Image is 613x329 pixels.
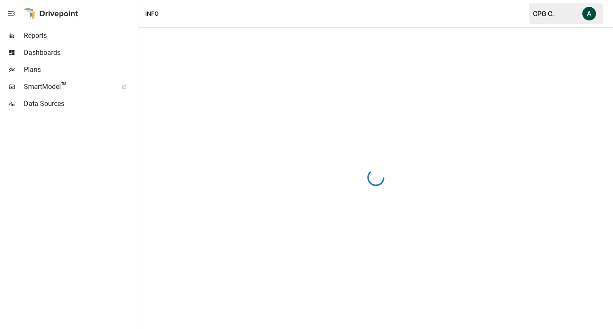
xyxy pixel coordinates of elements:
span: ™ [61,80,67,91]
div: CPG C. [533,10,577,18]
span: Reports [24,31,136,41]
span: Dashboards [24,48,136,58]
span: SmartModel [24,82,112,92]
span: Plans [24,65,136,75]
button: CPG CFO [577,2,601,26]
span: Data Sources [24,99,136,109]
img: CPG CFO [582,7,596,20]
